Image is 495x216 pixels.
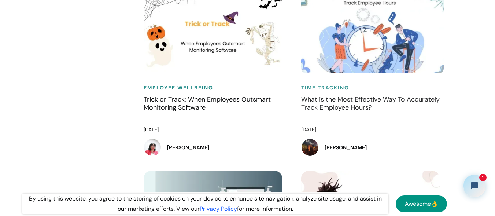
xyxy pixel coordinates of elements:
[144,84,287,92] h6: Employee Wellbeing
[301,125,444,135] div: [DATE]
[144,125,287,135] div: [DATE]
[396,195,447,212] a: Awesome👌
[144,139,287,156] a: [PERSON_NAME]
[457,169,492,203] iframe: Tidio Chat
[22,194,388,214] div: By using this website, you agree to the storing of cookies on your device to enhance site navigat...
[200,205,237,213] a: Privacy Policy
[301,95,444,121] h4: What is the Most Effective Way To Accurately Track Employee Hours?
[301,84,444,92] h6: Time Tracking
[167,144,209,151] h5: [PERSON_NAME]
[301,139,444,156] a: [PERSON_NAME]
[144,95,287,121] h4: Trick or Track: When Employees Outsmart Monitoring Software
[325,144,367,151] h5: [PERSON_NAME]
